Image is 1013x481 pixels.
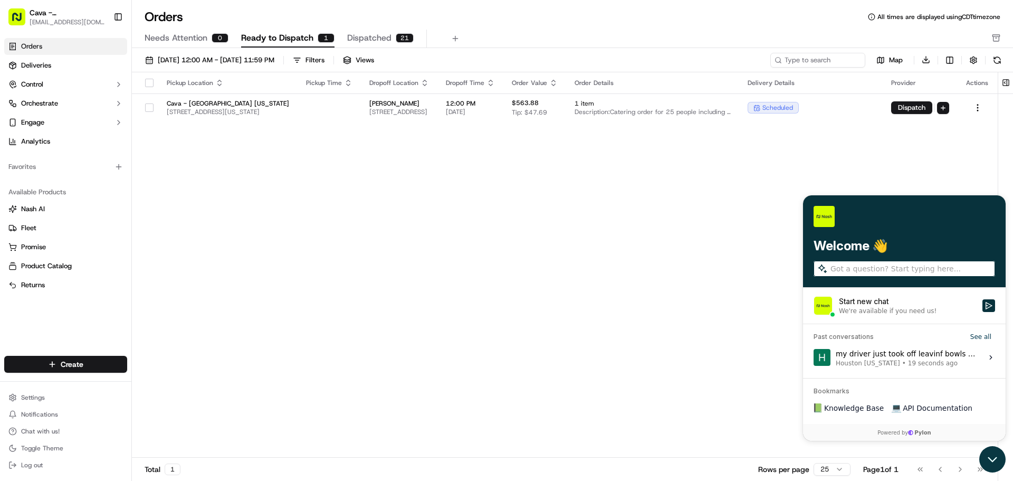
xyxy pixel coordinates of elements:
button: Returns [4,277,127,294]
span: Tip: $47.69 [512,108,547,117]
button: Notifications [4,407,127,422]
button: Promise [4,239,127,256]
span: Notifications [21,410,58,419]
span: Views [356,55,374,65]
span: Toggle Theme [21,444,63,452]
div: Total [145,464,180,475]
p: Rows per page [758,464,809,475]
span: Deliveries [21,61,51,70]
a: Deliveries [4,57,127,74]
div: Favorites [4,158,127,175]
span: 1 item [575,99,731,108]
button: Dispatch [891,101,932,114]
span: Map [889,55,903,65]
span: Settings [21,393,45,402]
button: Refresh [990,53,1005,68]
span: Ready to Dispatch [241,32,313,44]
span: Chat with us! [21,427,60,436]
span: Fleet [21,223,36,233]
span: [DATE] [446,108,495,116]
button: [DATE] 12:00 AM - [DATE] 11:59 PM [140,53,279,68]
div: 1 [318,33,335,43]
a: Nash AI [8,204,123,214]
button: [EMAIL_ADDRESS][DOMAIN_NAME] [30,18,105,26]
span: Orchestrate [21,99,58,108]
span: [DATE] 12:00 AM - [DATE] 11:59 PM [158,55,274,65]
div: Actions [966,79,989,87]
button: Settings [4,390,127,405]
a: Fleet [8,223,123,233]
span: Orders [21,42,42,51]
button: Views [338,53,379,68]
div: Filters [305,55,324,65]
button: Filters [288,53,329,68]
div: Dropoff Location [369,79,429,87]
button: Fleet [4,220,127,237]
div: Dropoff Time [446,79,495,87]
div: Order Value [512,79,558,87]
span: Promise [21,242,46,252]
span: [PERSON_NAME] [369,99,429,108]
span: Product Catalog [21,261,72,271]
a: Orders [4,38,127,55]
span: Needs Attention [145,32,207,44]
button: Map [869,54,910,67]
div: Delivery Details [748,79,874,87]
div: Pickup Time [306,79,352,87]
button: Cava - [GEOGRAPHIC_DATA] [US_STATE][EMAIL_ADDRESS][DOMAIN_NAME] [4,4,109,30]
a: Promise [8,242,123,252]
button: Chat with us! [4,424,127,439]
span: [STREET_ADDRESS][US_STATE] [167,108,289,116]
span: Control [21,80,43,89]
span: $563.88 [512,99,539,107]
span: [STREET_ADDRESS] [369,108,429,116]
span: Log out [21,461,43,469]
span: All times are displayed using CDT timezone [877,13,1000,21]
iframe: Open customer support [979,446,1008,475]
div: Pickup Location [167,79,289,87]
span: Cava - [GEOGRAPHIC_DATA] [US_STATE] [167,99,289,108]
button: Nash AI [4,201,127,218]
input: Type to search [770,53,865,68]
div: 0 [212,33,228,43]
a: Returns [8,280,123,290]
button: Engage [4,114,127,131]
button: Create [4,356,127,373]
span: 12:00 PM [446,99,495,108]
button: Cava - [GEOGRAPHIC_DATA] [US_STATE] [30,7,105,18]
div: 1 [165,464,180,475]
span: Nash AI [21,204,45,214]
a: Product Catalog [8,261,123,271]
div: Provider [891,79,949,87]
button: Log out [4,458,127,473]
span: Description: Catering order for 25 people including a Group Bowl Bar with Grilled Chicken and var... [575,108,731,116]
span: Engage [21,118,44,127]
div: Available Products [4,184,127,201]
span: Analytics [21,137,50,146]
span: scheduled [762,103,793,112]
button: Control [4,76,127,93]
h1: Orders [145,8,183,25]
iframe: Customer support window [803,195,1006,441]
